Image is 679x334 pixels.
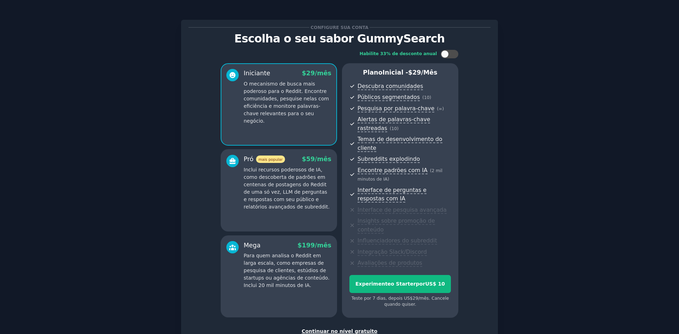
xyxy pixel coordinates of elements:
font: Interface de perguntas e respostas com IA [358,187,426,202]
font: Mega [244,242,261,249]
font: 29 [306,70,315,77]
font: Inicial - [382,69,408,76]
font: ( [422,95,424,100]
font: $ [302,156,306,163]
font: $ [297,242,302,249]
font: ( [430,168,432,173]
font: Subreddits explodindo [358,156,420,162]
font: Temas de desenvolvimento do cliente [358,136,442,151]
font: Pró [244,156,254,163]
font: Alertas de palavras-chave rastreadas [358,116,430,131]
font: /mês [315,242,331,249]
font: 10 [391,126,397,131]
font: Para quem analisa o Reddit em larga escala, como empresas de pesquisa de clientes, estúdios de st... [244,253,330,288]
font: Plano [363,69,382,76]
font: /mês [421,69,437,76]
font: 199 [302,242,315,249]
button: Experimenteo StarterporUS$ 10 [349,275,451,293]
font: /mês [315,70,331,77]
font: 29 [413,296,418,301]
font: US$ 10 [425,281,445,287]
font: Interface de pesquisa avançada [358,206,447,213]
font: Continuar no nível gratuito [302,328,377,334]
font: Escolha o seu sabor GummySearch [234,32,445,45]
font: Iniciante [244,70,270,77]
font: Teste por 7 dias [352,296,386,301]
font: /mês [315,156,331,163]
font: Avaliações de produtos [358,259,422,266]
font: Influenciadores do subreddit [358,237,437,244]
font: Encontre padrões com IA [358,167,428,174]
font: Insights sobre promoção de conteúdo [358,217,435,233]
font: , depois US$ [385,296,413,301]
font: ( [390,126,391,131]
font: ) [430,95,431,100]
font: Experimente [355,281,391,287]
font: $ [302,70,306,77]
font: $ [408,69,412,76]
font: mais popular [259,157,283,162]
font: O mecanismo de busca mais poderoso para o Reddit. Encontre comunidades, pesquise nelas com eficiê... [244,81,329,124]
font: Integração Slack/Discord [358,248,427,255]
font: 59 [306,156,315,163]
font: por [416,281,425,287]
font: 2 mil minutos de IA [358,168,442,182]
font: Inclui recursos poderosos de IA, como descoberta de padrões em centenas de postagens do Reddit de... [244,167,330,210]
font: Habilite 33% de desconto anual [360,51,437,56]
font: ( [437,106,439,111]
font: 10 [424,95,430,100]
font: Configure sua conta [311,25,368,30]
font: ) [397,126,399,131]
font: Públicos segmentados [358,94,420,100]
font: /mês [418,296,429,301]
font: ) [442,106,444,111]
font: 29 [412,69,421,76]
font: ) [388,177,389,182]
font: Pesquisa por palavra-chave [358,105,434,112]
font: o Starter [391,281,416,287]
font: Descubra comunidades [358,83,423,89]
font: ∞ [439,106,442,111]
